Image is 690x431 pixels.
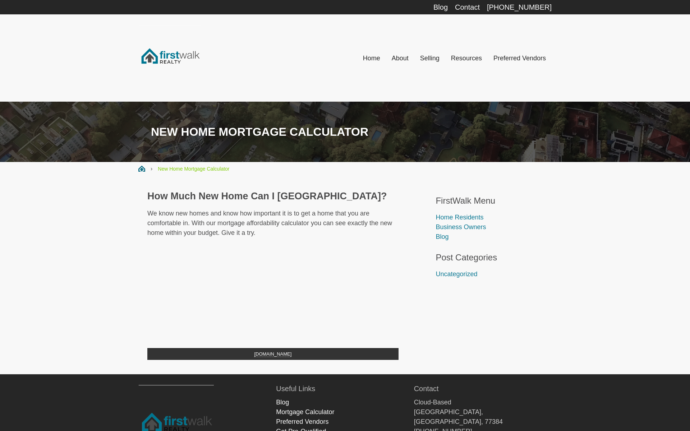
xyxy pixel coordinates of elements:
a: Uncategorized [436,270,477,278]
h2: How Much New Home Can I [GEOGRAPHIC_DATA]? [147,190,399,202]
h3: Contact [414,385,552,392]
a: Blog [436,233,448,240]
a: Blog [276,399,289,406]
a: Preferred Vendors [276,418,328,425]
p: We know new homes and know how important it is to get a home that you are comfortable in. With ou... [147,209,399,238]
div: [PHONE_NUMBER] [487,4,552,11]
a: About [386,50,414,66]
a: [DOMAIN_NAME] [254,351,291,357]
a: Preferred Vendors [488,50,552,66]
a: Resources [445,50,488,66]
a: Business Owners [436,223,486,231]
a: Mortgage Calculator [276,408,334,416]
a: Selling [414,50,445,66]
h3: Post Categories [436,252,543,263]
h3: Useful Links [276,385,414,392]
a: New Home Mortgage Calculator [158,166,229,172]
a: Home [357,50,386,66]
h1: New Home Mortgage Calculator [138,125,552,139]
a: Home Residents [436,214,483,221]
h3: FirstWalk Menu [436,196,543,206]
